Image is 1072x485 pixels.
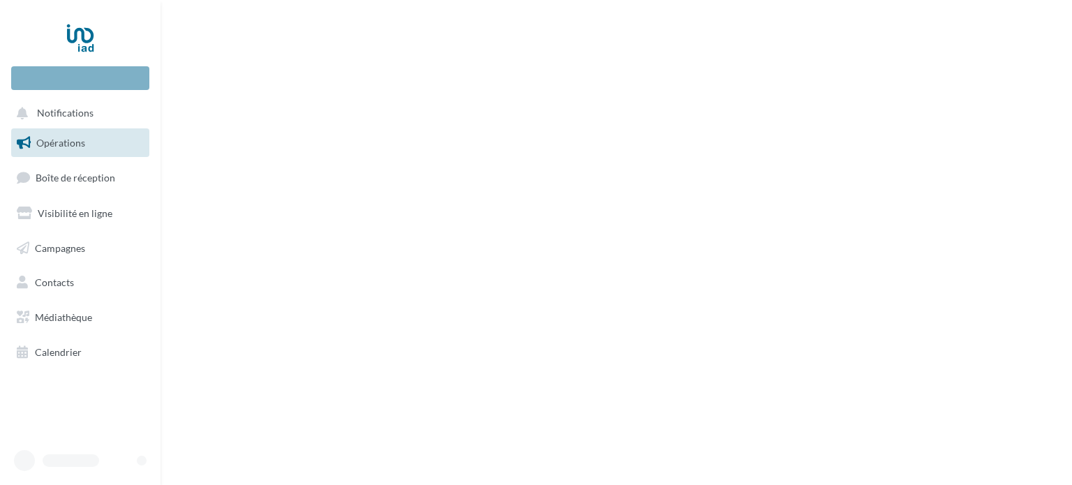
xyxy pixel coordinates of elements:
span: Campagnes [35,241,85,253]
a: Contacts [8,268,152,297]
div: Nouvelle campagne [11,66,149,90]
a: Médiathèque [8,303,152,332]
span: Contacts [35,276,74,288]
span: Visibilité en ligne [38,207,112,219]
a: Boîte de réception [8,163,152,193]
span: Boîte de réception [36,172,115,184]
span: Calendrier [35,346,82,358]
span: Notifications [37,107,94,119]
a: Campagnes [8,234,152,263]
a: Opérations [8,128,152,158]
a: Visibilité en ligne [8,199,152,228]
span: Opérations [36,137,85,149]
span: Médiathèque [35,311,92,323]
a: Calendrier [8,338,152,367]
